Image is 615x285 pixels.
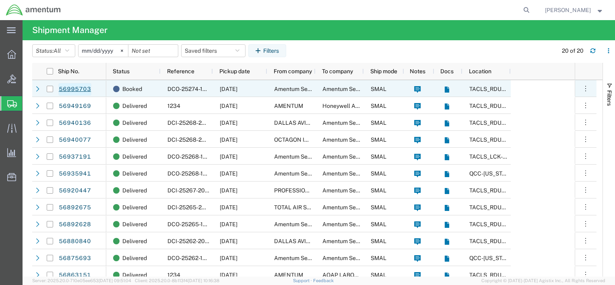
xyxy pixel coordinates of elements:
[545,5,604,15] button: [PERSON_NAME]
[122,199,147,216] span: Delivered
[274,187,391,194] span: PROFESSIONAL AVIATION ASSOCIATES INC
[322,272,376,278] span: AOAP LABORATORY
[122,233,147,250] span: Delivered
[58,201,91,214] a: 56892675
[58,235,91,248] a: 56880840
[293,278,313,283] a: Support
[469,170,514,177] span: QCC-Texas
[58,83,91,96] a: 56995703
[371,187,386,194] span: SMAL
[122,165,147,182] span: Delivered
[322,204,383,211] span: Amentum Services, Inc.
[167,255,221,261] span: DCO-25262-168406
[322,120,383,126] span: Amentum Services, Inc.
[371,103,386,109] span: SMAL
[371,272,386,278] span: SMAL
[322,238,383,244] span: Amentum Services, Inc.
[469,153,606,160] span: TACLS_LCK-Columbus ARNG, OH
[58,218,91,231] a: 56892628
[220,136,237,143] span: 09/25/2025
[167,272,180,278] span: 1234
[274,120,334,126] span: DALLAS AVIATION INC
[371,120,386,126] span: SMAL
[274,103,303,109] span: AMENTUM
[58,269,91,282] a: 56863151
[122,182,147,199] span: Delivered
[122,131,147,148] span: Delivered
[371,204,386,211] span: SMAL
[122,266,147,283] span: Delivered
[58,151,91,163] a: 56937191
[128,45,178,57] input: Not set
[322,221,383,227] span: Amentum Services, Inc.
[58,184,91,197] a: 56920447
[606,90,613,106] span: Filters
[32,278,131,283] span: Server: 2025.20.0-710e05ee653
[371,238,386,244] span: SMAL
[274,86,334,92] span: Amentum Services, Inc.
[167,187,217,194] span: DCI-25267-201125
[322,187,383,194] span: Amentum Services, Inc.
[58,252,91,265] a: 56875693
[371,221,386,227] span: SMAL
[220,170,237,177] span: 09/25/2025
[188,278,219,283] span: [DATE] 10:16:38
[274,153,334,160] span: Amentum Services, Inc.
[32,20,107,40] h4: Shipment Manager
[274,170,334,177] span: Amentum Services, Inc.
[54,47,61,54] span: All
[167,136,218,143] span: DCI-25268-201200
[469,68,491,74] span: Location
[248,44,286,57] button: Filters
[6,4,61,16] img: logo
[167,68,194,74] span: Reference
[220,272,237,278] span: 09/19/2025
[274,255,334,261] span: Amentum Services, Inc.
[322,136,383,143] span: Amentum Services, Inc.
[545,6,591,14] span: Francisco Talavera
[220,204,237,211] span: 09/22/2025
[122,81,142,97] span: Booked
[78,45,128,57] input: Not set
[274,68,312,74] span: From company
[58,100,91,113] a: 56949169
[274,238,334,244] span: DALLAS AVIATION INC
[122,250,147,266] span: Delivered
[220,120,237,126] span: 09/25/2025
[220,238,237,244] span: 09/19/2025
[274,221,334,227] span: Amentum Services, Inc.
[322,153,383,160] span: Amentum Services, Inc.
[181,44,246,57] button: Saved filters
[167,153,218,160] span: DCO-25268-168711
[220,255,237,261] span: 09/19/2025
[167,103,180,109] span: 1234
[322,68,353,74] span: To company
[58,117,91,130] a: 56940136
[481,277,605,284] span: Copyright © [DATE]-[DATE] Agistix Inc., All Rights Reserved
[32,44,75,57] button: Status:All
[113,68,130,74] span: Status
[322,86,383,92] span: Amentum Services, Inc.
[122,114,147,131] span: Delivered
[167,120,218,126] span: DCI-25268-201204
[410,68,425,74] span: Notes
[99,278,131,283] span: [DATE] 09:51:04
[371,170,386,177] span: SMAL
[274,136,347,143] span: OCTAGON INDUSTRIES INC
[167,86,221,92] span: DCO-25274-168965
[322,255,383,261] span: Amentum Services, Inc.
[167,204,217,211] span: DCI-25265-201012
[219,68,250,74] span: Pickup date
[469,255,514,261] span: QCC-Texas
[135,278,219,283] span: Client: 2025.20.0-8b113f4
[220,103,237,109] span: 09/26/2025
[167,170,221,177] span: DCO-25268-168684
[313,278,334,283] a: Feedback
[220,221,237,227] span: 09/22/2025
[371,86,386,92] span: SMAL
[122,148,147,165] span: Delivered
[440,68,454,74] span: Docs
[220,86,237,92] span: 10/01/2025
[370,68,397,74] span: Ship mode
[58,68,79,74] span: Ship No.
